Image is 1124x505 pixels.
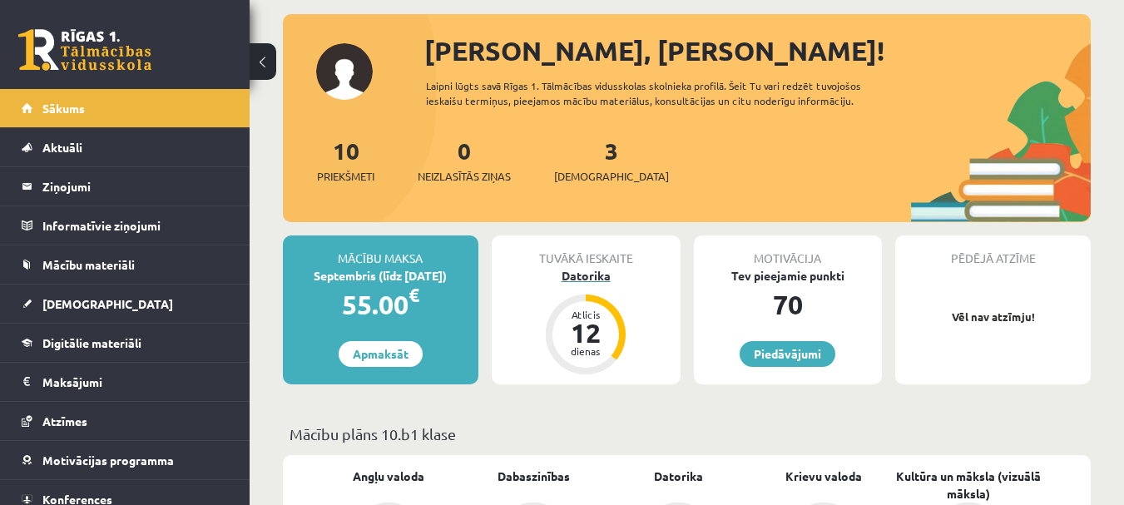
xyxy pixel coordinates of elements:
div: 70 [694,285,883,324]
span: Mācību materiāli [42,257,135,272]
a: Maksājumi [22,363,229,401]
div: Motivācija [694,235,883,267]
a: Dabaszinības [498,468,570,485]
span: [DEMOGRAPHIC_DATA] [554,168,669,185]
div: 12 [561,319,611,346]
a: 0Neizlasītās ziņas [418,136,511,185]
span: Neizlasītās ziņas [418,168,511,185]
p: Vēl nav atzīmju! [904,309,1082,325]
span: Sākums [42,101,85,116]
span: Digitālie materiāli [42,335,141,350]
div: Pēdējā atzīme [895,235,1091,267]
div: Datorika [492,267,681,285]
a: Apmaksāt [339,341,423,367]
p: Mācību plāns 10.b1 klase [290,423,1084,445]
div: Mācību maksa [283,235,478,267]
span: Atzīmes [42,413,87,428]
span: Aktuāli [42,140,82,155]
legend: Informatīvie ziņojumi [42,206,229,245]
a: Aktuāli [22,128,229,166]
span: [DEMOGRAPHIC_DATA] [42,296,173,311]
a: Digitālie materiāli [22,324,229,362]
div: 55.00 [283,285,478,324]
a: Rīgas 1. Tālmācības vidusskola [18,29,151,71]
span: Priekšmeti [317,168,374,185]
a: Datorika [654,468,703,485]
a: Motivācijas programma [22,441,229,479]
a: Krievu valoda [785,468,862,485]
span: € [409,283,419,307]
a: Atzīmes [22,402,229,440]
legend: Maksājumi [42,363,229,401]
a: Piedāvājumi [740,341,835,367]
a: Ziņojumi [22,167,229,205]
div: dienas [561,346,611,356]
span: Motivācijas programma [42,453,174,468]
div: Atlicis [561,309,611,319]
a: [DEMOGRAPHIC_DATA] [22,285,229,323]
legend: Ziņojumi [42,167,229,205]
a: 3[DEMOGRAPHIC_DATA] [554,136,669,185]
div: Tuvākā ieskaite [492,235,681,267]
a: Mācību materiāli [22,245,229,284]
div: Tev pieejamie punkti [694,267,883,285]
div: [PERSON_NAME], [PERSON_NAME]! [424,31,1091,71]
a: Kultūra un māksla (vizuālā māksla) [896,468,1041,503]
a: 10Priekšmeti [317,136,374,185]
a: Informatīvie ziņojumi [22,206,229,245]
div: Septembris (līdz [DATE]) [283,267,478,285]
a: Sākums [22,89,229,127]
a: Datorika Atlicis 12 dienas [492,267,681,377]
div: Laipni lūgts savā Rīgas 1. Tālmācības vidusskolas skolnieka profilā. Šeit Tu vari redzēt tuvojošo... [426,78,911,108]
a: Angļu valoda [353,468,424,485]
